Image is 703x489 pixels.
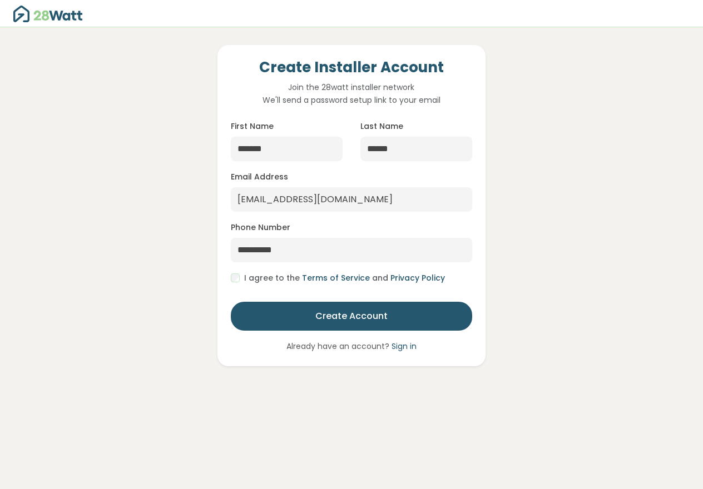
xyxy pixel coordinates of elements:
[360,121,403,132] label: Last Name
[302,272,370,283] a: Terms of Service
[231,81,472,93] p: Join the 28watt installer network
[231,187,472,212] input: Enter your email address
[231,222,290,233] label: Phone Number
[392,341,417,352] a: Sign in
[390,272,445,283] a: Privacy Policy
[286,341,417,352] span: Already have an account?
[231,94,472,106] p: We'll send a password setup link to your email
[244,272,445,284] label: I agree to the and
[231,302,472,331] button: Create Account
[231,121,274,132] label: First Name
[13,6,91,22] img: 28Watt
[231,171,288,183] label: Email Address
[231,58,472,77] h4: Create Installer Account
